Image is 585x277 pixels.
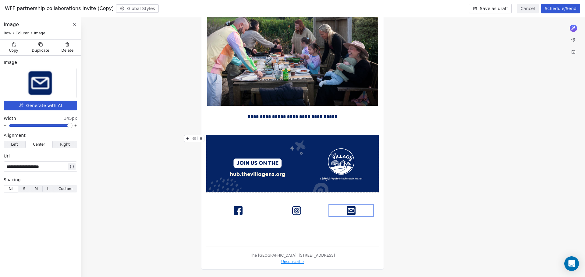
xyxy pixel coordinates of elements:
button: Global Styles [116,4,159,13]
span: L [47,186,49,192]
span: Spacing [4,177,21,183]
span: Left [11,142,18,147]
span: Alignment [4,132,26,138]
span: Image [4,21,19,28]
button: Cancel [517,4,538,13]
span: Copy [9,48,18,53]
span: Right [60,142,70,147]
div: Open Intercom Messenger [564,256,579,271]
span: Url [4,153,10,159]
button: Schedule/Send [541,4,580,13]
span: M [35,186,38,192]
span: Width [4,115,16,121]
span: S [23,186,25,192]
button: Save as draft [469,4,512,13]
span: Delete [62,48,74,53]
button: Generate with AI [4,101,77,110]
span: Column [16,31,30,36]
span: WFF partnership collaborations invite (Copy) [5,5,114,12]
span: 145px [64,115,77,121]
span: Image [34,31,45,36]
span: Duplicate [32,48,49,53]
span: Custom [58,186,73,192]
span: Row [4,31,11,36]
span: Image [4,59,17,65]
